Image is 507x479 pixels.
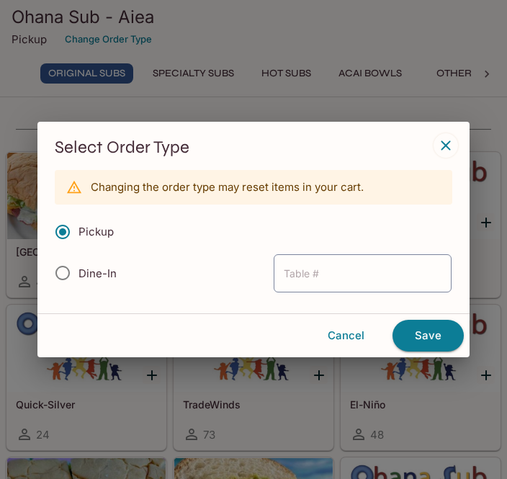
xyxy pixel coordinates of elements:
p: Changing the order type may reset items in your cart. [91,180,364,194]
button: Save [392,320,464,352]
input: Table # [274,254,452,292]
span: Dine-In [78,267,117,280]
span: Pickup [78,225,114,238]
button: Cancel [305,321,387,351]
h3: Select Order Type [55,136,452,158]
